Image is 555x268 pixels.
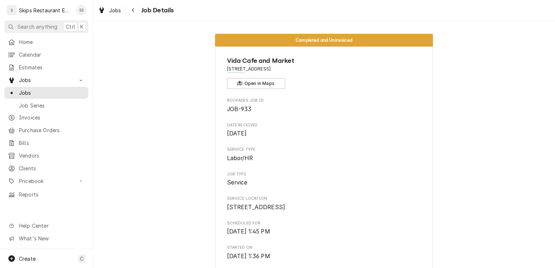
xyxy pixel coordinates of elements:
a: Invoices [4,111,88,123]
span: Jobs [19,76,74,84]
a: Clients [4,162,88,174]
span: Home [19,38,85,46]
a: Jobs [4,87,88,99]
a: Bills [4,137,88,149]
span: Service Type [227,147,421,153]
span: Job Series [19,102,85,109]
div: Started On [227,245,421,260]
a: Estimates [4,61,88,73]
span: Roopairs Job ID [227,98,421,103]
span: Create [19,256,36,262]
a: Go to Pricebook [4,175,88,187]
div: Status [215,34,433,46]
div: Skips Restaurant Equipment [19,7,72,14]
div: Date Received [227,122,421,138]
a: Jobs [95,4,124,16]
span: Labor/HR [227,155,253,162]
span: Clients [19,165,85,172]
span: Jobs [109,7,121,14]
div: Service Location [227,196,421,211]
span: Calendar [19,51,85,58]
span: Vendors [19,152,85,159]
a: Calendar [4,49,88,61]
span: Date Received [227,122,421,128]
button: Open in Maps [227,78,285,89]
span: Job Type [227,171,421,177]
span: Started On [227,245,421,251]
div: S [7,5,17,15]
span: Scheduled For [227,220,421,226]
button: Search anythingCtrlK [4,20,88,33]
span: Purchase Orders [19,126,85,134]
span: Service Type [227,154,421,163]
span: Help Center [19,222,84,230]
span: What's New [19,235,84,242]
span: K [80,23,84,31]
span: Service Location [227,196,421,202]
span: C [80,255,84,263]
span: Bills [19,139,85,147]
div: Shan Skipper's Avatar [76,5,86,15]
a: Go to What's New [4,232,88,244]
span: [DATE] 1:45 PM [227,228,270,235]
a: Home [4,36,88,48]
span: Job Details [139,5,174,15]
div: Scheduled For [227,220,421,236]
span: Invoices [19,114,85,121]
a: Go to Help Center [4,220,88,232]
span: JOB-933 [227,106,252,113]
div: Roopairs Job ID [227,98,421,113]
button: Navigate back [127,4,139,16]
span: Date Received [227,129,421,138]
span: [DATE] [227,130,247,137]
a: Vendors [4,150,88,162]
span: Job Type [227,178,421,187]
a: Job Series [4,100,88,111]
span: Address [227,66,421,72]
span: [STREET_ADDRESS] [227,204,285,211]
span: Name [227,56,421,66]
a: Reports [4,188,88,200]
span: Search anything [17,23,57,31]
span: Reports [19,191,85,198]
span: [DATE] 1:36 PM [227,253,270,260]
a: Go to Jobs [4,74,88,86]
span: Scheduled For [227,227,421,236]
div: Client Information [227,56,421,89]
span: Estimates [19,64,85,71]
span: Pricebook [19,177,74,185]
div: Service Type [227,147,421,162]
span: Roopairs Job ID [227,105,421,114]
span: Started On [227,252,421,261]
div: Job Type [227,171,421,187]
a: Purchase Orders [4,124,88,136]
div: SS [76,5,86,15]
span: Service Location [227,203,421,212]
span: Completed and Uninvoiced [296,38,352,42]
span: Service [227,179,248,186]
span: Jobs [19,89,85,97]
span: Ctrl [66,23,75,31]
